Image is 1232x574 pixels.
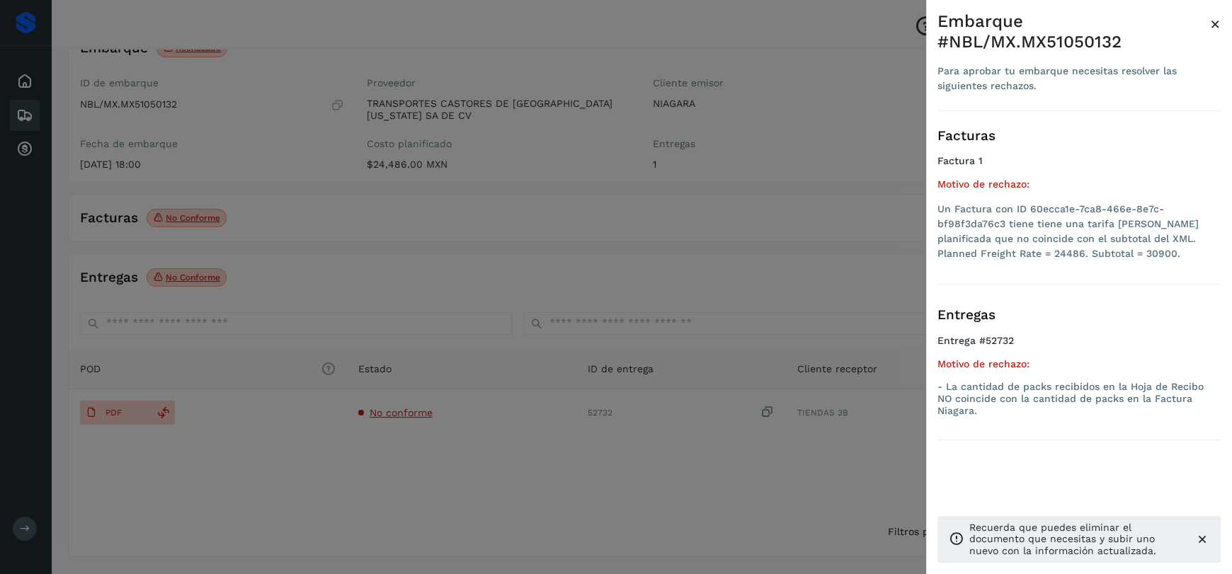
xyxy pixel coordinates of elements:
h5: Motivo de rechazo: [937,358,1221,370]
h3: Facturas [937,128,1221,144]
h4: Factura 1 [937,155,1221,167]
button: Close [1210,11,1221,37]
h4: Entrega #52732 [937,335,1221,358]
h5: Motivo de rechazo: [937,178,1221,190]
h3: Entregas [937,307,1221,323]
p: Recuerda que puedes eliminar el documento que necesitas y subir uno nuevo con la información actu... [969,522,1184,557]
div: Embarque #NBL/MX.MX51050132 [937,11,1210,52]
span: × [1210,14,1221,34]
p: - La cantidad de packs recibidos en la Hoja de Recibo NO coincide con la cantidad de packs en la ... [937,381,1221,416]
div: Para aprobar tu embarque necesitas resolver las siguientes rechazos. [937,64,1210,93]
li: Un Factura con ID 60ecca1e-7ca8-466e-8e7c-bf98f3da76c3 tiene tiene una tarifa [PERSON_NAME] plani... [937,202,1221,261]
